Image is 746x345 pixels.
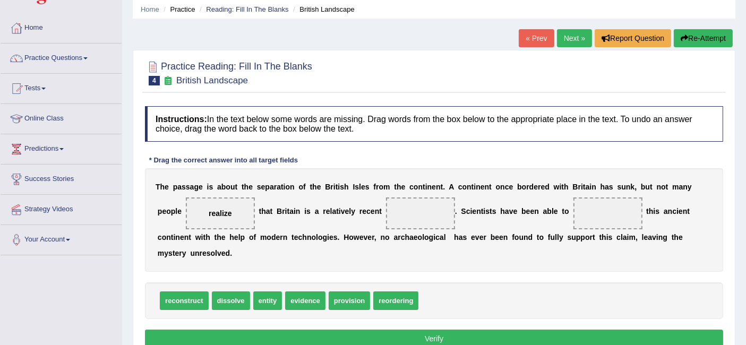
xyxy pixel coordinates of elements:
b: . [338,233,340,241]
b: s [257,183,261,191]
b: u [551,233,555,241]
b: n [500,183,505,191]
b: n [290,183,295,191]
b: n [476,207,481,215]
b: e [326,207,330,215]
a: Online Class [1,104,122,131]
b: s [618,183,622,191]
b: T [156,183,160,191]
b: o [496,183,501,191]
b: h [302,233,307,241]
b: o [462,183,467,191]
b: a [664,207,668,215]
b: c [458,183,462,191]
b: f [548,233,551,241]
b: p [241,233,245,241]
b: s [182,183,186,191]
b: a [277,183,281,191]
b: e [367,233,372,241]
a: « Prev [519,29,554,47]
b: s [186,183,190,191]
b: h [601,183,605,191]
b: c [401,233,405,241]
b: n [283,233,288,241]
b: e [180,233,184,241]
b: l [552,207,554,215]
b: i [425,183,427,191]
b: e [359,233,364,241]
b: l [175,207,177,215]
b: e [471,233,475,241]
b: h [405,233,410,241]
b: g [429,233,434,241]
b: f [254,233,256,241]
b: a [586,183,590,191]
b: d [545,183,550,191]
span: Drop target [386,197,455,229]
b: i [589,183,591,191]
b: t [561,183,564,191]
small: Exam occurring question [162,76,174,86]
b: c [298,233,303,241]
b: e [177,207,182,215]
b: a [289,207,294,215]
b: b [547,207,552,215]
b: a [459,233,463,241]
b: n [375,207,380,215]
b: w [554,183,560,191]
b: n [524,233,528,241]
b: a [409,233,414,241]
b: h [205,233,210,241]
div: * Drag the correct answer into all target fields [145,155,302,165]
b: e [294,233,298,241]
b: u [519,233,524,241]
b: l [349,207,351,215]
b: h [244,183,249,191]
b: u [646,183,650,191]
b: o [522,183,527,191]
b: s [655,207,659,215]
b: r [323,207,325,215]
b: o [166,207,171,215]
a: Your Account [1,225,122,252]
b: n [476,183,481,191]
b: e [162,207,166,215]
b: h [160,183,165,191]
b: i [173,233,175,241]
b: e [361,183,365,191]
b: h [217,233,221,241]
b: v [364,233,368,241]
b: m [672,183,679,191]
b: a [440,233,444,241]
b: e [530,207,535,215]
b: e [509,183,513,191]
b: e [221,233,226,241]
b: n [418,183,423,191]
b: o [661,183,666,191]
b: , [634,183,637,191]
b: c [409,183,414,191]
b: n [626,183,631,191]
b: r [372,233,374,241]
b: t [562,207,564,215]
b: A [449,183,454,191]
span: realize [209,209,232,218]
b: a [505,207,509,215]
b: t [687,207,690,215]
b: t [336,207,339,215]
b: e [679,207,683,215]
span: 4 [149,76,160,85]
b: r [274,183,277,191]
b: m [383,183,390,191]
b: d [529,183,534,191]
b: t [281,183,284,191]
b: n [683,207,688,215]
b: l [330,207,332,215]
b: t [336,183,338,191]
b: o [298,183,303,191]
b: t [441,183,443,191]
b: e [248,183,253,191]
b: i [470,207,473,215]
b: o [249,233,254,241]
b: n [657,183,662,191]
